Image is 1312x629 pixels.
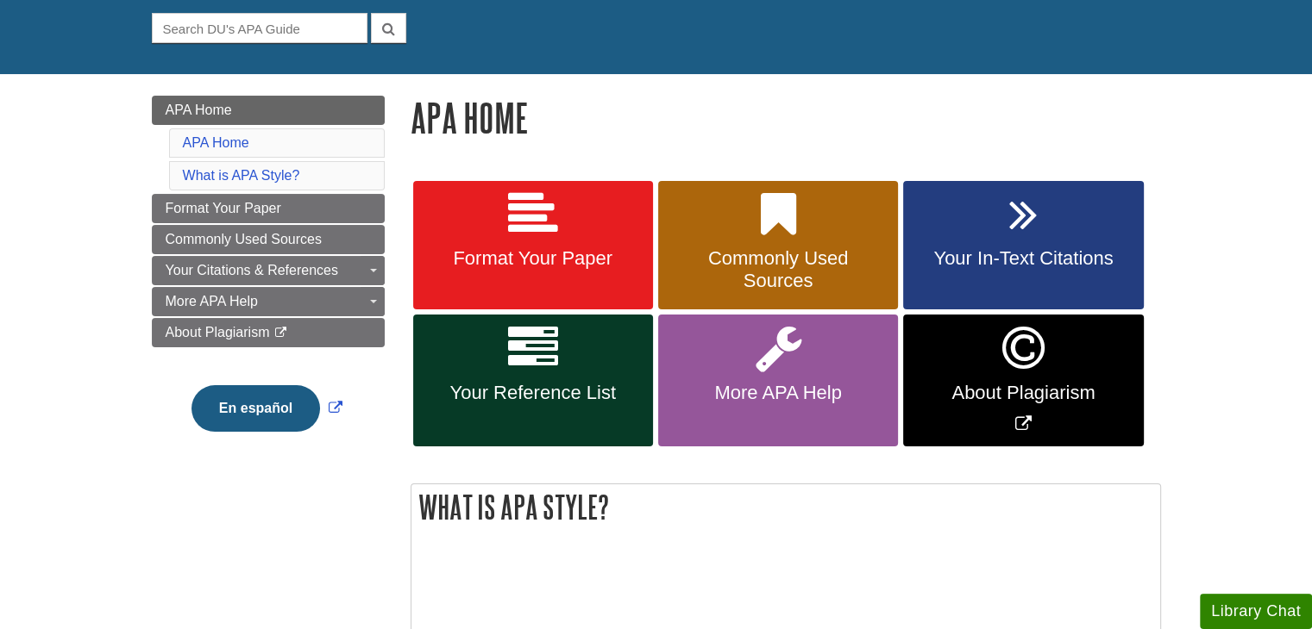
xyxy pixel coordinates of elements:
[166,103,232,117] span: APA Home
[903,314,1143,446] a: Link opens in new window
[187,401,347,415] a: Link opens in new window
[152,96,385,125] a: APA Home
[166,232,322,246] span: Commonly Used Sources
[426,382,640,404] span: Your Reference List
[658,181,898,310] a: Commonly Used Sources
[152,256,385,285] a: Your Citations & References
[166,201,281,215] span: Format Your Paper
[426,247,640,270] span: Format Your Paper
[166,325,270,339] span: About Plagiarism
[152,13,367,43] input: Search DU's APA Guide
[152,225,385,254] a: Commonly Used Sources
[671,382,885,404] span: More APA Help
[916,247,1130,270] span: Your In-Text Citations
[658,314,898,446] a: More APA Help
[191,385,320,432] button: En español
[152,96,385,461] div: Guide Page Menu
[152,287,385,316] a: More APA Help
[152,318,385,347] a: About Plagiarism
[166,263,338,277] span: Your Citations & References
[903,181,1143,310] a: Your In-Text Citations
[152,194,385,223] a: Format Your Paper
[916,382,1130,404] span: About Plagiarism
[183,168,300,183] a: What is APA Style?
[1200,594,1312,629] button: Library Chat
[671,247,885,292] span: Commonly Used Sources
[183,135,249,150] a: APA Home
[413,181,653,310] a: Format Your Paper
[411,484,1160,530] h2: What is APA Style?
[411,96,1161,140] h1: APA Home
[273,327,288,339] i: This link opens in a new window
[413,314,653,446] a: Your Reference List
[166,294,258,308] span: More APA Help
